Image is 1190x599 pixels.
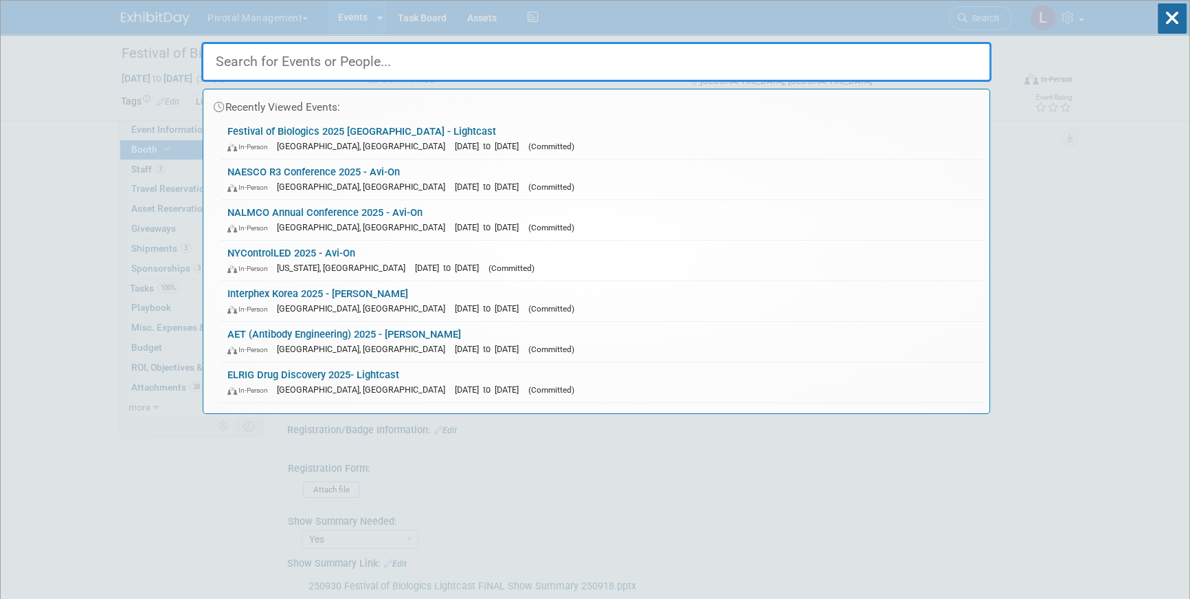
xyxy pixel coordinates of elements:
span: [DATE] to [DATE] [455,303,526,314]
span: [GEOGRAPHIC_DATA], [GEOGRAPHIC_DATA] [277,303,452,314]
span: [DATE] to [DATE] [415,263,486,273]
span: [DATE] to [DATE] [455,182,526,192]
a: Interphex Korea 2025 - [PERSON_NAME] In-Person [GEOGRAPHIC_DATA], [GEOGRAPHIC_DATA] [DATE] to [DA... [221,281,983,321]
span: [GEOGRAPHIC_DATA], [GEOGRAPHIC_DATA] [277,384,452,395]
span: [GEOGRAPHIC_DATA], [GEOGRAPHIC_DATA] [277,141,452,151]
span: [GEOGRAPHIC_DATA], [GEOGRAPHIC_DATA] [277,182,452,192]
span: In-Person [227,386,274,395]
a: ELRIG Drug Discovery 2025- Lightcast In-Person [GEOGRAPHIC_DATA], [GEOGRAPHIC_DATA] [DATE] to [DA... [221,362,983,402]
span: In-Person [227,142,274,151]
a: AET (Antibody Engineering) 2025 - [PERSON_NAME] In-Person [GEOGRAPHIC_DATA], [GEOGRAPHIC_DATA] [D... [221,322,983,362]
div: Recently Viewed Events: [210,89,983,119]
a: NALMCO Annual Conference 2025 - Avi-On In-Person [GEOGRAPHIC_DATA], [GEOGRAPHIC_DATA] [DATE] to [... [221,200,983,240]
span: (Committed) [528,345,574,354]
span: In-Person [227,183,274,192]
span: In-Person [227,345,274,354]
span: (Committed) [489,263,535,273]
span: (Committed) [528,182,574,192]
span: [DATE] to [DATE] [455,141,526,151]
span: [DATE] to [DATE] [455,222,526,232]
span: (Committed) [528,223,574,232]
span: (Committed) [528,142,574,151]
span: (Committed) [528,385,574,395]
a: Festival of Biologics 2025 [GEOGRAPHIC_DATA] - Lightcast In-Person [GEOGRAPHIC_DATA], [GEOGRAPHIC... [221,119,983,159]
span: (Committed) [528,304,574,314]
span: In-Person [227,264,274,273]
span: [GEOGRAPHIC_DATA], [GEOGRAPHIC_DATA] [277,344,452,354]
input: Search for Events or People... [201,42,991,82]
a: NYControlLED 2025 - Avi-On In-Person [US_STATE], [GEOGRAPHIC_DATA] [DATE] to [DATE] (Committed) [221,241,983,281]
span: [GEOGRAPHIC_DATA], [GEOGRAPHIC_DATA] [277,222,452,232]
span: In-Person [227,224,274,232]
a: NAESCO R3 Conference 2025 - Avi-On In-Person [GEOGRAPHIC_DATA], [GEOGRAPHIC_DATA] [DATE] to [DATE... [221,160,983,199]
span: In-Person [227,305,274,314]
span: [DATE] to [DATE] [455,344,526,354]
span: [US_STATE], [GEOGRAPHIC_DATA] [277,263,412,273]
span: [DATE] to [DATE] [455,384,526,395]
